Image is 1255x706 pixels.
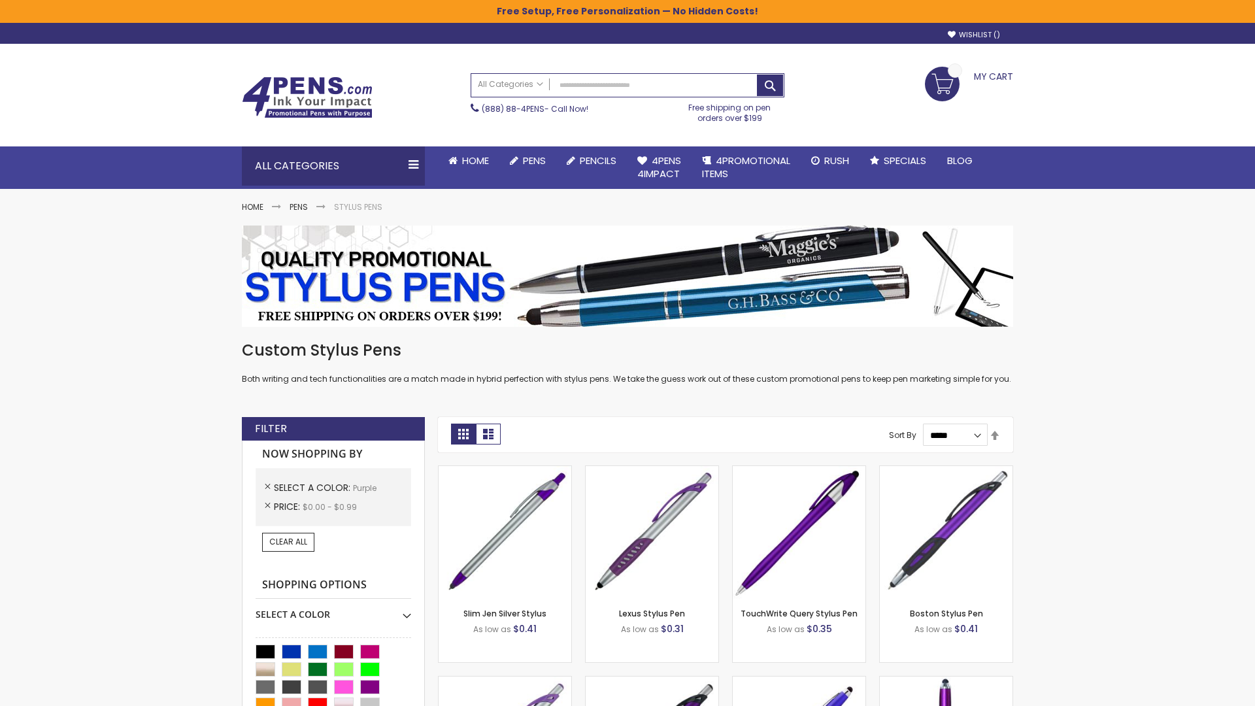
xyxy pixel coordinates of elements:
[733,466,865,599] img: TouchWrite Query Stylus Pen-Purple
[880,465,1012,477] a: Boston Stylus Pen-Purple
[482,103,588,114] span: - Call Now!
[824,154,849,167] span: Rush
[637,154,681,180] span: 4Pens 4impact
[947,154,973,167] span: Blog
[242,201,263,212] a: Home
[439,465,571,477] a: Slim Jen Silver Stylus-Purple
[290,201,308,212] a: Pens
[621,624,659,635] span: As low as
[580,154,616,167] span: Pencils
[303,501,357,513] span: $0.00 - $0.99
[274,500,303,513] span: Price
[269,536,307,547] span: Clear All
[627,146,692,189] a: 4Pens4impact
[499,146,556,175] a: Pens
[463,608,546,619] a: Slim Jen Silver Stylus
[801,146,860,175] a: Rush
[661,622,684,635] span: $0.31
[586,465,718,477] a: Lexus Stylus Pen-Purple
[702,154,790,180] span: 4PROMOTIONAL ITEMS
[439,676,571,687] a: Boston Silver Stylus Pen-Purple
[242,76,373,118] img: 4Pens Custom Pens and Promotional Products
[880,676,1012,687] a: TouchWrite Command Stylus Pen-Purple
[889,429,916,441] label: Sort By
[473,624,511,635] span: As low as
[353,482,376,494] span: Purple
[586,676,718,687] a: Lexus Metallic Stylus Pen-Purple
[741,608,858,619] a: TouchWrite Query Stylus Pen
[451,424,476,445] strong: Grid
[478,79,543,90] span: All Categories
[242,340,1013,385] div: Both writing and tech functionalities are a match made in hybrid perfection with stylus pens. We ...
[513,622,537,635] span: $0.41
[675,97,785,124] div: Free shipping on pen orders over $199
[242,146,425,186] div: All Categories
[880,466,1012,599] img: Boston Stylus Pen-Purple
[256,441,411,468] strong: Now Shopping by
[256,599,411,621] div: Select A Color
[438,146,499,175] a: Home
[242,340,1013,361] h1: Custom Stylus Pens
[692,146,801,189] a: 4PROMOTIONALITEMS
[910,608,983,619] a: Boston Stylus Pen
[914,624,952,635] span: As low as
[733,465,865,477] a: TouchWrite Query Stylus Pen-Purple
[255,422,287,436] strong: Filter
[586,466,718,599] img: Lexus Stylus Pen-Purple
[807,622,832,635] span: $0.35
[523,154,546,167] span: Pens
[860,146,937,175] a: Specials
[334,201,382,212] strong: Stylus Pens
[471,74,550,95] a: All Categories
[733,676,865,687] a: Sierra Stylus Twist Pen-Purple
[242,226,1013,327] img: Stylus Pens
[462,154,489,167] span: Home
[954,622,978,635] span: $0.41
[619,608,685,619] a: Lexus Stylus Pen
[262,533,314,551] a: Clear All
[937,146,983,175] a: Blog
[556,146,627,175] a: Pencils
[439,466,571,599] img: Slim Jen Silver Stylus-Purple
[256,571,411,599] strong: Shopping Options
[948,30,1000,40] a: Wishlist
[884,154,926,167] span: Specials
[767,624,805,635] span: As low as
[274,481,353,494] span: Select A Color
[482,103,544,114] a: (888) 88-4PENS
